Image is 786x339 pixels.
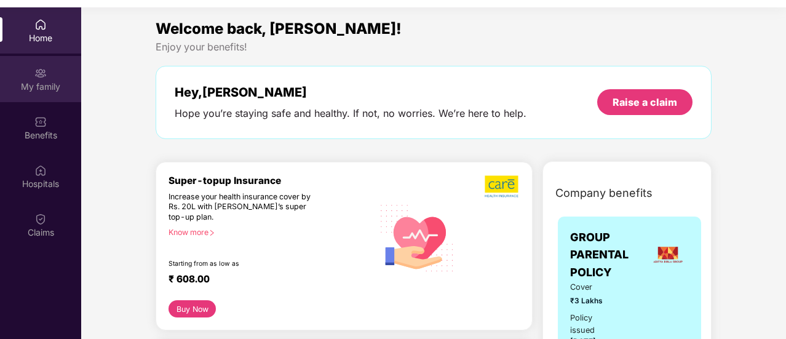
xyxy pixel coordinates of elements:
[34,164,47,177] img: svg+xml;base64,PHN2ZyBpZD0iSG9zcGl0YWxzIiB4bWxucz0iaHR0cDovL3d3dy53My5vcmcvMjAwMC9zdmciIHdpZHRoPS...
[34,67,47,79] img: svg+xml;base64,PHN2ZyB3aWR0aD0iMjAiIGhlaWdodD0iMjAiIHZpZXdCb3g9IjAgMCAyMCAyMCIgZmlsbD0ibm9uZSIgeG...
[169,300,216,317] button: Buy Now
[570,229,647,281] span: GROUP PARENTAL POLICY
[169,273,361,288] div: ₹ 608.00
[156,20,402,38] span: Welcome back, [PERSON_NAME]!
[570,295,615,307] span: ₹3 Lakhs
[373,193,461,282] img: svg+xml;base64,PHN2ZyB4bWxucz0iaHR0cDovL3d3dy53My5vcmcvMjAwMC9zdmciIHhtbG5zOnhsaW5rPSJodHRwOi8vd3...
[208,229,215,236] span: right
[570,281,615,293] span: Cover
[175,85,526,100] div: Hey, [PERSON_NAME]
[169,260,321,268] div: Starting from as low as
[485,175,520,198] img: b5dec4f62d2307b9de63beb79f102df3.png
[651,238,685,271] img: insurerLogo
[34,116,47,128] img: svg+xml;base64,PHN2ZyBpZD0iQmVuZWZpdHMiIHhtbG5zPSJodHRwOi8vd3d3LnczLm9yZy8yMDAwL3N2ZyIgd2lkdGg9Ij...
[34,213,47,225] img: svg+xml;base64,PHN2ZyBpZD0iQ2xhaW0iIHhtbG5zPSJodHRwOi8vd3d3LnczLm9yZy8yMDAwL3N2ZyIgd2lkdGg9IjIwIi...
[156,41,712,54] div: Enjoy your benefits!
[169,192,320,223] div: Increase your health insurance cover by Rs. 20L with [PERSON_NAME]’s super top-up plan.
[613,95,677,109] div: Raise a claim
[555,185,653,202] span: Company benefits
[169,175,373,186] div: Super-topup Insurance
[175,107,526,120] div: Hope you’re staying safe and healthy. If not, no worries. We’re here to help.
[34,18,47,31] img: svg+xml;base64,PHN2ZyBpZD0iSG9tZSIgeG1sbnM9Imh0dHA6Ly93d3cudzMub3JnLzIwMDAvc3ZnIiB3aWR0aD0iMjAiIG...
[169,228,366,236] div: Know more
[570,312,615,337] div: Policy issued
